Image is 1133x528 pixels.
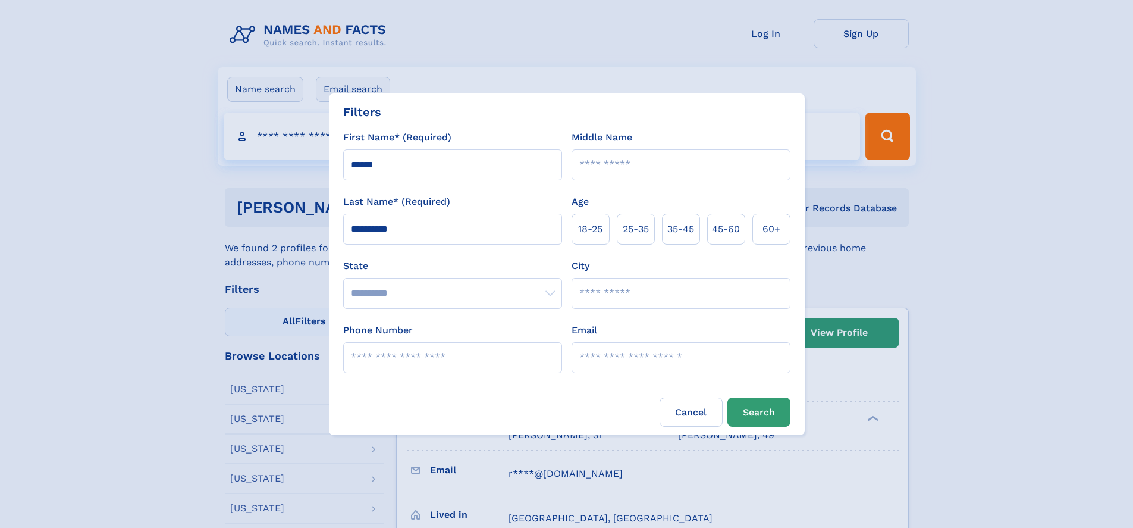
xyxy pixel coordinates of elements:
span: 45‑60 [712,222,740,236]
label: Cancel [660,398,723,427]
label: City [572,259,589,273]
span: 35‑45 [667,222,694,236]
label: State [343,259,562,273]
button: Search [727,398,790,427]
label: Email [572,323,597,338]
label: Middle Name [572,130,632,145]
span: 60+ [762,222,780,236]
span: 18‑25 [578,222,602,236]
div: Filters [343,103,381,121]
label: First Name* (Required) [343,130,451,145]
label: Phone Number [343,323,413,338]
span: 25‑35 [623,222,649,236]
label: Last Name* (Required) [343,195,450,209]
label: Age [572,195,589,209]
